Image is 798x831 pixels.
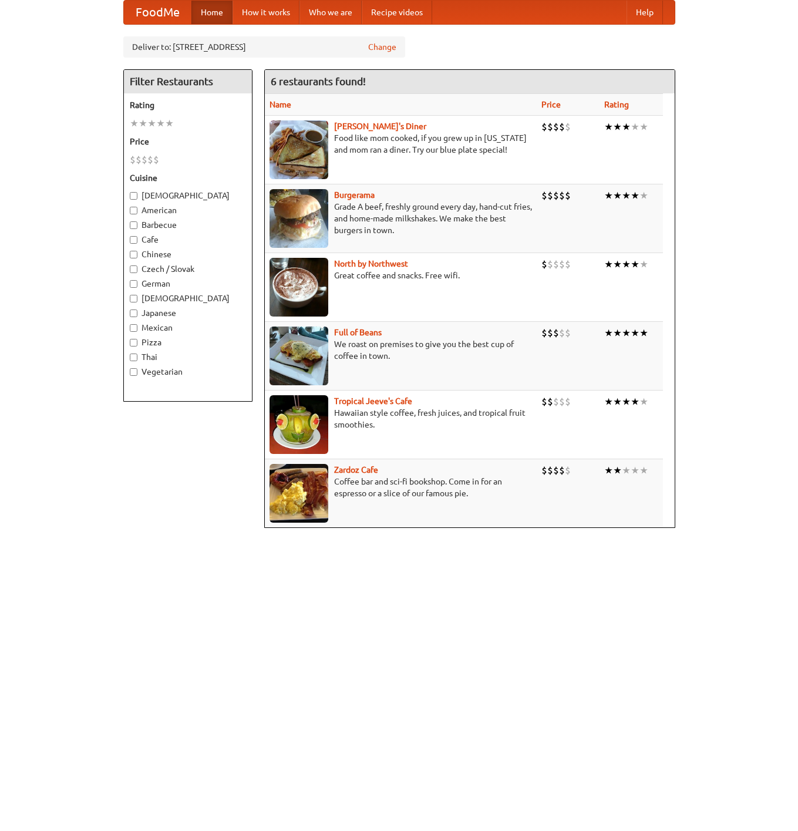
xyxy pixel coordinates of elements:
[270,120,328,179] img: sallys.jpg
[130,219,246,231] label: Barbecue
[622,327,631,339] li: ★
[130,248,246,260] label: Chinese
[639,189,648,202] li: ★
[142,153,147,166] li: $
[130,221,137,229] input: Barbecue
[270,476,532,499] p: Coffee bar and sci-fi bookshop. Come in for an espresso or a slice of our famous pie.
[622,258,631,271] li: ★
[130,136,246,147] h5: Price
[553,327,559,339] li: $
[631,327,639,339] li: ★
[270,395,328,454] img: jeeves.jpg
[547,395,553,408] li: $
[147,153,153,166] li: $
[130,236,137,244] input: Cafe
[130,204,246,216] label: American
[130,263,246,275] label: Czech / Slovak
[130,368,137,376] input: Vegetarian
[124,1,191,24] a: FoodMe
[165,117,174,130] li: ★
[299,1,362,24] a: Who we are
[639,327,648,339] li: ★
[613,258,622,271] li: ★
[613,189,622,202] li: ★
[604,100,629,109] a: Rating
[559,189,565,202] li: $
[130,265,137,273] input: Czech / Slovak
[271,76,366,87] ng-pluralize: 6 restaurants found!
[622,395,631,408] li: ★
[565,395,571,408] li: $
[362,1,432,24] a: Recipe videos
[613,327,622,339] li: ★
[541,395,547,408] li: $
[334,396,412,406] a: Tropical Jeeve's Cafe
[233,1,299,24] a: How it works
[130,190,246,201] label: [DEMOGRAPHIC_DATA]
[639,258,648,271] li: ★
[153,153,159,166] li: $
[622,120,631,133] li: ★
[130,234,246,245] label: Cafe
[270,100,291,109] a: Name
[559,120,565,133] li: $
[334,122,426,131] b: [PERSON_NAME]'s Diner
[130,307,246,319] label: Japanese
[613,464,622,477] li: ★
[565,120,571,133] li: $
[553,258,559,271] li: $
[334,259,408,268] a: North by Northwest
[541,327,547,339] li: $
[565,189,571,202] li: $
[604,189,613,202] li: ★
[541,189,547,202] li: $
[631,395,639,408] li: ★
[130,207,137,214] input: American
[553,395,559,408] li: $
[559,395,565,408] li: $
[191,1,233,24] a: Home
[130,351,246,363] label: Thai
[547,258,553,271] li: $
[130,337,246,348] label: Pizza
[631,258,639,271] li: ★
[270,338,532,362] p: We roast on premises to give you the best cup of coffee in town.
[147,117,156,130] li: ★
[541,100,561,109] a: Price
[130,99,246,111] h5: Rating
[541,258,547,271] li: $
[639,464,648,477] li: ★
[559,327,565,339] li: $
[334,328,382,337] a: Full of Beans
[130,192,137,200] input: [DEMOGRAPHIC_DATA]
[130,278,246,290] label: German
[604,120,613,133] li: ★
[547,464,553,477] li: $
[639,395,648,408] li: ★
[541,120,547,133] li: $
[334,190,375,200] a: Burgerama
[368,41,396,53] a: Change
[270,132,532,156] p: Food like mom cooked, if you grew up in [US_STATE] and mom ran a diner. Try our blue plate special!
[270,189,328,248] img: burgerama.jpg
[622,189,631,202] li: ★
[130,366,246,378] label: Vegetarian
[627,1,663,24] a: Help
[547,327,553,339] li: $
[604,464,613,477] li: ★
[156,117,165,130] li: ★
[613,120,622,133] li: ★
[631,120,639,133] li: ★
[270,258,328,317] img: north.jpg
[553,189,559,202] li: $
[130,280,137,288] input: German
[139,117,147,130] li: ★
[334,465,378,475] a: Zardoz Cafe
[559,464,565,477] li: $
[270,201,532,236] p: Grade A beef, freshly ground every day, hand-cut fries, and home-made milkshakes. We make the bes...
[553,120,559,133] li: $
